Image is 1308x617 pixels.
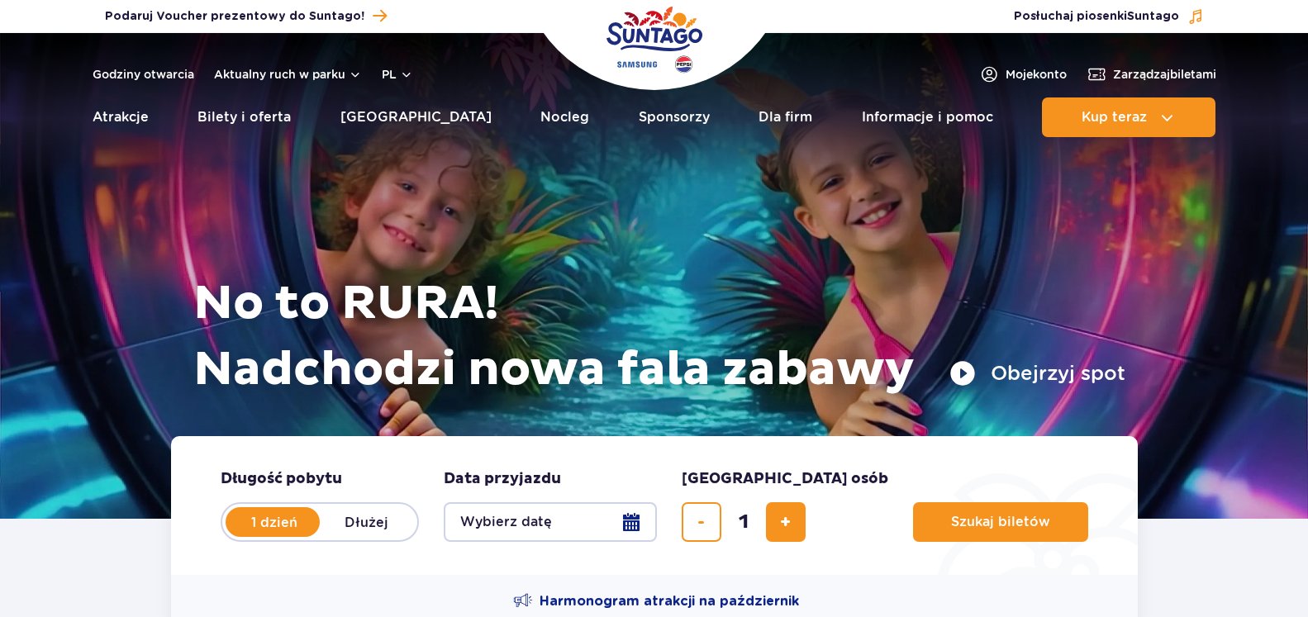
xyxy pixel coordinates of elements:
[724,502,763,542] input: liczba biletów
[682,502,721,542] button: usuń bilet
[1014,8,1204,25] button: Posłuchaj piosenkiSuntago
[682,469,888,489] span: [GEOGRAPHIC_DATA] osób
[540,592,799,610] span: Harmonogram atrakcji na październik
[759,97,812,137] a: Dla firm
[340,97,492,137] a: [GEOGRAPHIC_DATA]
[105,8,364,25] span: Podaruj Voucher prezentowy do Suntago!
[1127,11,1179,22] span: Suntago
[639,97,710,137] a: Sponsorzy
[913,502,1088,542] button: Szukaj biletów
[93,97,149,137] a: Atrakcje
[862,97,993,137] a: Informacje i pomoc
[227,505,321,539] label: 1 dzień
[766,502,806,542] button: dodaj bilet
[1014,8,1179,25] span: Posłuchaj piosenki
[171,436,1138,575] form: Planowanie wizyty w Park of Poland
[513,591,799,611] a: Harmonogram atrakcji na październik
[320,505,414,539] label: Dłużej
[214,68,362,81] button: Aktualny ruch w parku
[221,469,342,489] span: Długość pobytu
[93,66,194,83] a: Godziny otwarcia
[949,360,1125,387] button: Obejrzyj spot
[979,64,1067,84] a: Mojekonto
[1087,64,1216,84] a: Zarządzajbiletami
[1113,66,1216,83] span: Zarządzaj biletami
[105,5,387,27] a: Podaruj Voucher prezentowy do Suntago!
[1006,66,1067,83] span: Moje konto
[197,97,291,137] a: Bilety i oferta
[1042,97,1215,137] button: Kup teraz
[193,271,1125,403] h1: No to RURA! Nadchodzi nowa fala zabawy
[1082,110,1147,125] span: Kup teraz
[444,502,657,542] button: Wybierz datę
[382,66,413,83] button: pl
[951,515,1050,529] span: Szukaj biletów
[540,97,589,137] a: Nocleg
[444,469,561,489] span: Data przyjazdu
